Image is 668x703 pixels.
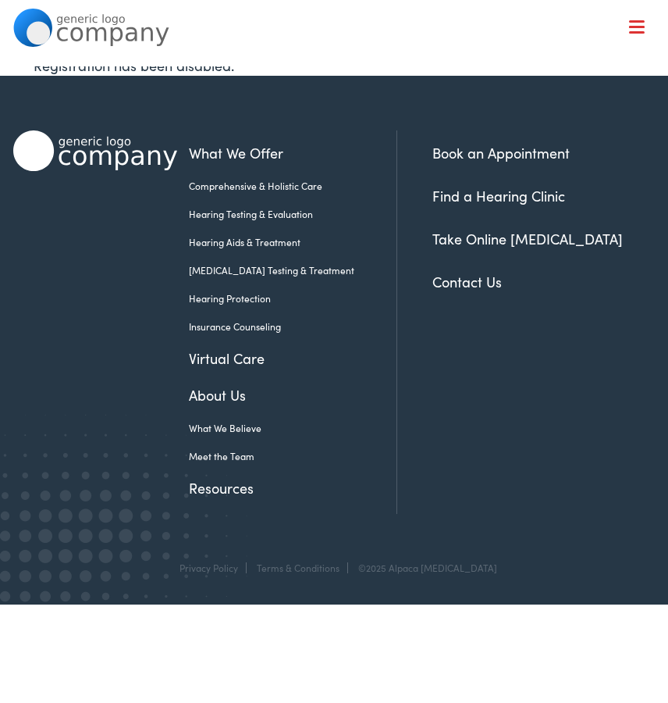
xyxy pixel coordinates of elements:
[179,561,238,574] a: Privacy Policy
[189,384,373,405] a: About Us
[189,348,373,369] a: Virtual Care
[189,477,373,498] a: Resources
[189,421,373,435] a: What We Believe
[189,319,373,334] a: Insurance Counseling
[350,562,497,573] div: ©2025 Alpaca [MEDICAL_DATA]
[189,263,373,277] a: [MEDICAL_DATA] Testing & Treatment
[189,291,373,305] a: Hearing Protection
[189,179,373,193] a: Comprehensive & Holistic Care
[432,272,502,291] a: Contact Us
[189,207,373,221] a: Hearing Testing & Evaluation
[432,186,565,205] a: Find a Hearing Clinic
[432,143,570,162] a: Book an Appointment
[189,235,373,249] a: Hearing Aids & Treatment
[189,142,373,163] a: What We Offer
[189,449,373,463] a: Meet the Team
[257,561,339,574] a: Terms & Conditions
[13,130,177,171] img: Alpaca Audiology
[432,229,623,248] a: Take Online [MEDICAL_DATA]
[25,62,655,111] a: What We Offer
